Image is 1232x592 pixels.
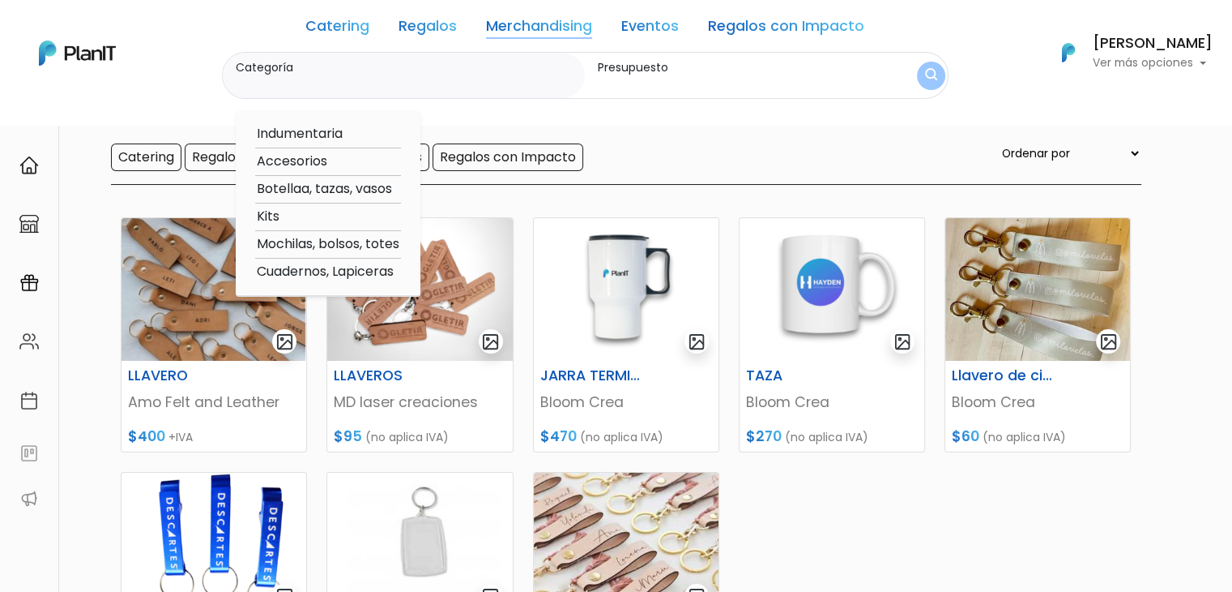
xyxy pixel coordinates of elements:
[481,332,500,351] img: gallery-light
[128,427,165,446] span: $400
[305,19,369,39] a: Catering
[736,367,864,384] h6: TAZA
[598,59,868,76] label: Presupuesto
[945,218,1130,361] img: thumb_WhatsApp_Image_2023-11-17_at_09.55.11.jpeg
[486,19,592,39] a: Merchandising
[121,217,307,453] a: gallery-light LLAVERO Amo Felt and Leather $400 +IVA
[433,144,583,171] input: Regalos con Impacto
[39,41,116,66] img: PlanIt Logo
[740,218,924,361] img: thumb_Captura_de_pantalla_2025-03-10_150239.png
[952,392,1123,413] p: Bloom Crea
[111,144,181,171] input: Catering
[324,367,452,384] h6: LLAVEROS
[534,218,718,361] img: thumb_Captura_de_pantalla_2025-03-10_145050.png
[688,332,706,351] img: gallery-light
[19,444,39,463] img: feedback-78b5a0c8f98aac82b08bfc38622c3050aee476f2c9584af64705fc4e61158814.svg
[952,427,979,446] span: $60
[19,391,39,410] img: calendar-87d922413cdce8b2cf7b7f5f62616a5cf9e4887200fb71536465627b3292af00.svg
[1093,58,1213,69] p: Ver más opciones
[580,429,663,445] span: (no aplica IVA)
[983,429,1066,445] span: (no aplica IVA)
[746,392,918,413] p: Bloom Crea
[1041,32,1213,74] button: PlanIt Logo [PERSON_NAME] Ver más opciones
[236,59,579,76] label: Categoría
[83,15,233,47] div: ¿Necesitás ayuda?
[255,124,401,144] option: Indumentaria
[944,217,1131,453] a: gallery-light Llavero de cinta Bloom Crea $60 (no aplica IVA)
[121,218,306,361] img: thumb_Captura_de_pantalla_2023-04-26_171131.jpg
[739,217,925,453] a: gallery-light TAZA Bloom Crea $270 (no aplica IVA)
[621,19,679,39] a: Eventos
[275,332,294,351] img: gallery-light
[255,262,401,282] option: Cuadernos, Lapiceras
[399,19,457,39] a: Regalos
[19,156,39,175] img: home-e721727adea9d79c4d83392d1f703f7f8bce08238fde08b1acbfd93340b81755.svg
[326,217,513,453] a: gallery-light LLAVEROS MD laser creaciones $95 (no aplica IVA)
[1051,35,1086,71] img: PlanIt Logo
[1099,332,1118,351] img: gallery-light
[942,367,1070,384] h6: Llavero de cinta
[365,429,449,445] span: (no aplica IVA)
[19,332,39,351] img: people-662611757002400ad9ed0e3c099ab2801c6687ba6c219adb57efc949bc21e19d.svg
[540,392,712,413] p: Bloom Crea
[540,427,577,446] span: $470
[255,207,401,227] option: Kits
[19,489,39,508] img: partners-52edf745621dab592f3b2c58e3bca9d71375a7ef29c3b500c9f145b62cc070d4.svg
[255,234,401,255] option: Mochilas, bolsos, totes
[118,367,246,384] h6: LLAVERO
[925,68,937,84] img: search_button-432b6d5273f82d61273b3651a40e1bd1b912527efae98b1b7a1b2c0702e16a8d.svg
[334,392,505,413] p: MD laser creaciones
[531,367,659,384] h6: JARRA TERMICA
[334,427,362,446] span: $95
[19,273,39,293] img: campaigns-02234683943229c281be62815700db0a1741e53638e28bf9629b52c665b00959.svg
[168,429,193,445] span: +IVA
[255,179,401,199] option: Botellaa, tazas, vasos
[708,19,864,39] a: Regalos con Impacto
[746,427,782,446] span: $270
[1093,36,1213,51] h6: [PERSON_NAME]
[185,144,249,171] input: Regalos
[19,214,39,234] img: marketplace-4ceaa7011d94191e9ded77b95e3339b90024bf715f7c57f8cf31f2d8c509eaba.svg
[128,392,300,413] p: Amo Felt and Leather
[255,152,401,172] option: Accesorios
[533,217,719,453] a: gallery-light JARRA TERMICA Bloom Crea $470 (no aplica IVA)
[785,429,868,445] span: (no aplica IVA)
[893,332,912,351] img: gallery-light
